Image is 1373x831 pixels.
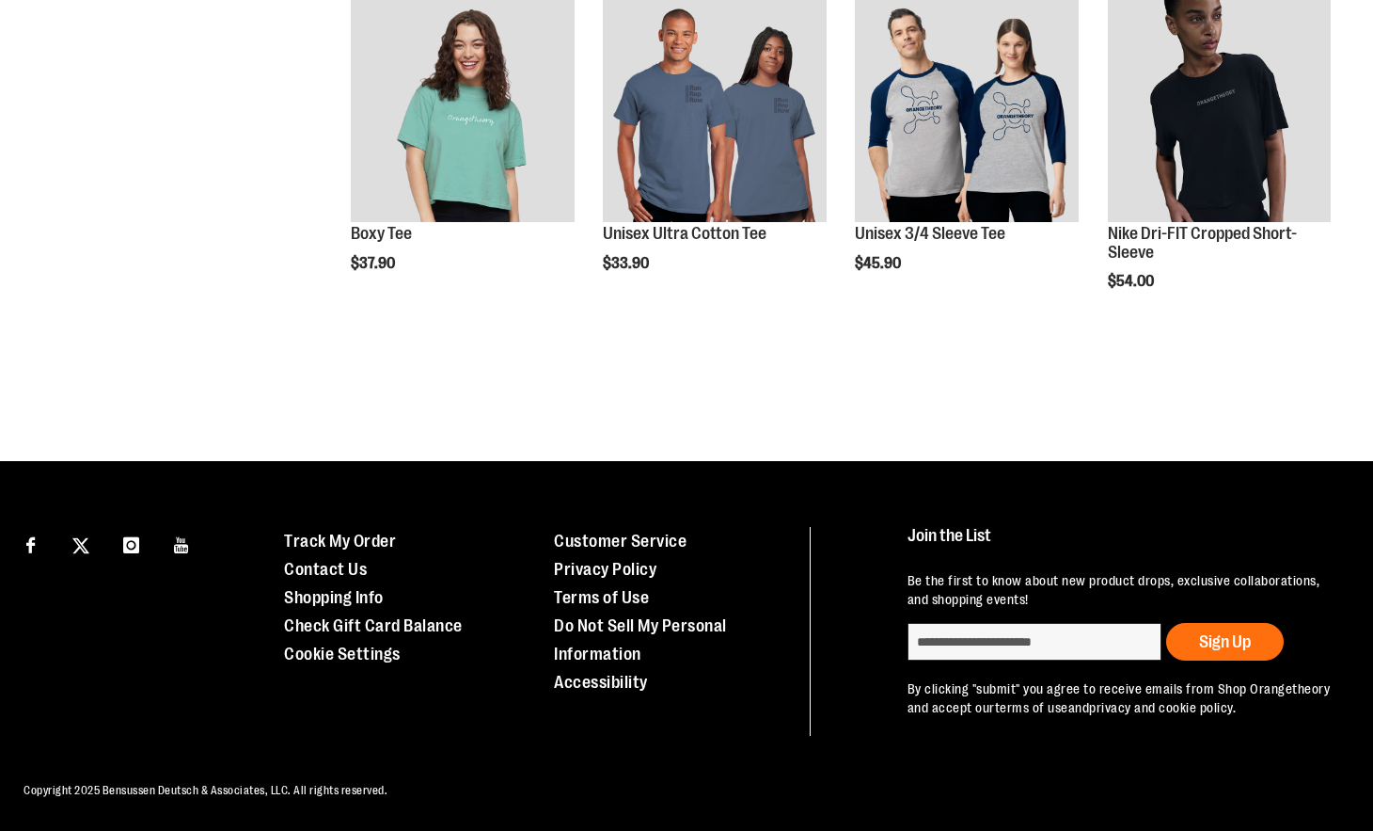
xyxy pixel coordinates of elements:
span: Copyright 2025 Bensussen Deutsch & Associates, LLC. All rights reserved. [24,784,387,797]
span: Sign Up [1199,632,1251,651]
a: Visit our Instagram page [115,527,148,560]
p: By clicking "submit" you agree to receive emails from Shop Orangetheory and accept our and [907,679,1337,717]
a: Contact Us [284,560,367,579]
a: Visit our X page [65,527,98,560]
button: Sign Up [1166,623,1284,661]
a: Privacy Policy [554,560,656,579]
input: enter email [907,623,1161,661]
a: Cookie Settings [284,645,401,663]
p: Be the first to know about new product drops, exclusive collaborations, and shopping events! [907,571,1337,609]
a: Visit our Youtube page [166,527,198,560]
a: Unisex 3/4 Sleeve Tee [855,224,1005,243]
a: Customer Service [554,532,686,551]
a: Nike Dri-FIT Cropped Short-Sleeve [1108,224,1297,262]
span: $33.90 [603,255,652,272]
a: Terms of Use [554,588,649,607]
h4: Join the List [907,527,1337,562]
a: Check Gift Card Balance [284,616,463,635]
a: Do Not Sell My Personal Information [554,616,727,663]
a: Track My Order [284,532,396,551]
img: Twitter [72,537,89,554]
a: Boxy Tee [351,224,412,243]
span: $54.00 [1108,273,1157,290]
a: Shopping Info [284,588,384,607]
a: privacy and cookie policy. [1089,700,1236,715]
a: Unisex Ultra Cotton Tee [603,224,766,243]
a: terms of use [995,700,1068,715]
span: $45.90 [855,255,904,272]
span: $37.90 [351,255,398,272]
a: Visit our Facebook page [14,527,47,560]
a: Accessibility [554,673,648,692]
